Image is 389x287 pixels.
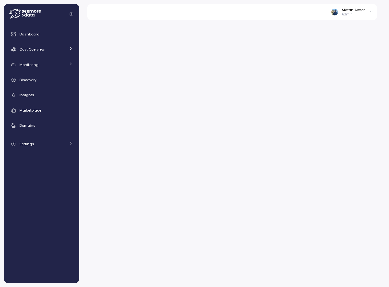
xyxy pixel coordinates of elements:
span: Discovery [19,77,36,82]
a: Dashboard [6,28,77,40]
button: Collapse navigation [68,12,75,16]
a: Insights [6,89,77,101]
span: Marketplace [19,108,41,113]
span: Settings [19,141,34,146]
a: Cost Overview [6,43,77,55]
div: Matan Avneri [342,7,366,12]
span: Insights [19,92,34,97]
span: Dashboard [19,32,39,37]
a: Monitoring [6,59,77,71]
span: Cost Overview [19,47,44,52]
span: Domains [19,123,35,128]
a: Discovery [6,74,77,86]
a: Marketplace [6,104,77,117]
a: Domains [6,119,77,132]
a: Settings [6,138,77,150]
img: ALV-UjUVxIkeIaRoomKGeHin0OSlZMlOuLYi_qlTowhtg4pG4IPCcG2zkZ75LSJJS4YDlcFxR30P8nSqfQHZpeaib8l751w4o... [331,9,338,15]
span: Monitoring [19,62,39,67]
p: Admin [342,12,366,17]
